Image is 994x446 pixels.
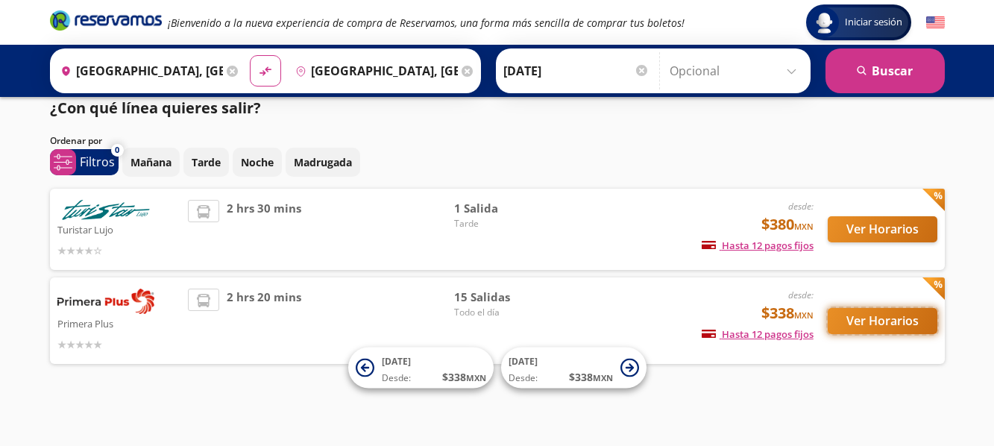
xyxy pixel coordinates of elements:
span: Desde: [509,371,538,385]
button: Madrugada [286,148,360,177]
button: Noche [233,148,282,177]
button: [DATE]Desde:$338MXN [348,348,494,389]
small: MXN [794,310,814,321]
p: Turistar Lujo [57,220,181,238]
span: $ 338 [569,369,613,385]
span: Desde: [382,371,411,385]
button: Buscar [825,48,945,93]
span: Todo el día [454,306,559,319]
span: $380 [761,213,814,236]
span: 2 hrs 30 mins [227,200,301,259]
button: [DATE]Desde:$338MXN [501,348,647,389]
small: MXN [593,372,613,383]
span: Hasta 12 pagos fijos [702,239,814,252]
p: Madrugada [294,154,352,170]
p: Tarde [192,154,221,170]
button: Tarde [183,148,229,177]
input: Elegir Fecha [503,52,649,89]
span: 0 [115,144,119,157]
span: 2 hrs 20 mins [227,289,301,353]
span: Hasta 12 pagos fijos [702,327,814,341]
img: Turistar Lujo [57,200,154,220]
img: Primera Plus [57,289,154,314]
button: Mañana [122,148,180,177]
span: Iniciar sesión [839,15,908,30]
button: Ver Horarios [828,216,937,242]
small: MXN [794,221,814,232]
small: MXN [466,372,486,383]
p: ¿Con qué línea quieres salir? [50,97,261,119]
button: Ver Horarios [828,308,937,334]
input: Opcional [670,52,803,89]
p: Noche [241,154,274,170]
em: ¡Bienvenido a la nueva experiencia de compra de Reservamos, una forma más sencilla de comprar tus... [168,16,685,30]
em: desde: [788,289,814,301]
em: desde: [788,200,814,213]
p: Mañana [130,154,172,170]
span: 15 Salidas [454,289,559,306]
span: Tarde [454,217,559,230]
input: Buscar Destino [289,52,458,89]
span: $338 [761,302,814,324]
p: Primera Plus [57,314,181,332]
input: Buscar Origen [54,52,223,89]
span: [DATE] [382,355,411,368]
i: Brand Logo [50,9,162,31]
span: 1 Salida [454,200,559,217]
button: 0Filtros [50,149,119,175]
p: Ordenar por [50,134,102,148]
span: [DATE] [509,355,538,368]
a: Brand Logo [50,9,162,36]
span: $ 338 [442,369,486,385]
p: Filtros [80,153,115,171]
button: English [926,13,945,32]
